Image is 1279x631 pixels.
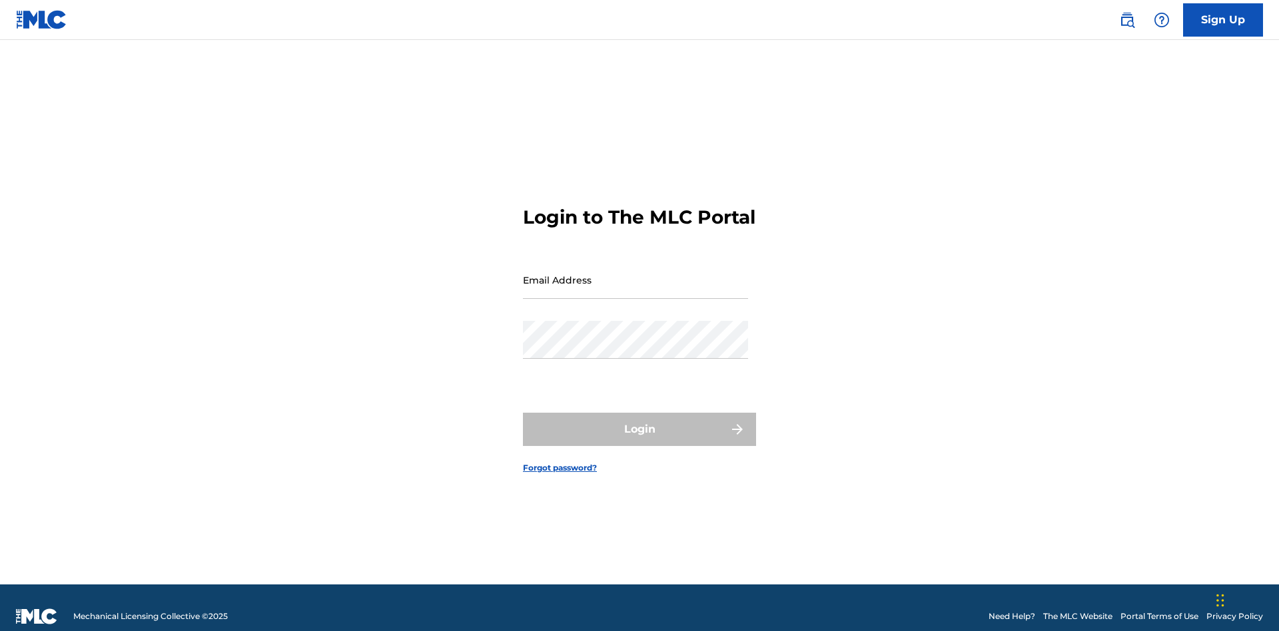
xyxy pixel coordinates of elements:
div: Help [1148,7,1175,33]
a: Sign Up [1183,3,1263,37]
img: logo [16,608,57,624]
a: Privacy Policy [1206,610,1263,622]
img: search [1119,12,1135,28]
iframe: Chat Widget [1212,567,1279,631]
a: Public Search [1114,7,1140,33]
div: Drag [1216,580,1224,620]
a: Portal Terms of Use [1120,610,1198,622]
a: Need Help? [989,610,1035,622]
a: Forgot password? [523,462,597,474]
h3: Login to The MLC Portal [523,206,755,229]
img: help [1154,12,1170,28]
a: The MLC Website [1043,610,1112,622]
span: Mechanical Licensing Collective © 2025 [73,610,228,622]
img: MLC Logo [16,10,67,29]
